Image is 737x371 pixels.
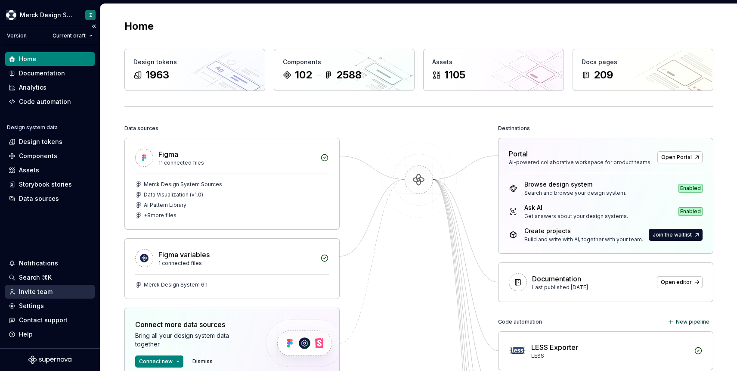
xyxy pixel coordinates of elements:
a: Open editor [657,276,703,288]
a: Analytics [5,81,95,94]
span: Connect new [139,358,173,365]
div: Analytics [19,83,46,92]
div: Z [89,12,92,19]
span: Current draft [53,32,86,39]
div: Invite team [19,287,53,296]
div: Figma [158,149,178,159]
a: Design tokens1963 [124,49,265,91]
button: Help [5,327,95,341]
a: Documentation [5,66,95,80]
svg: Supernova Logo [28,355,71,364]
div: Components [283,58,406,66]
button: Join the waitlist [649,229,703,241]
a: Components [5,149,95,163]
div: Enabled [678,184,703,193]
div: Home [19,55,36,63]
a: Components1022588 [274,49,415,91]
button: Notifications [5,256,95,270]
div: LESS [531,352,689,359]
a: Figma11 connected filesMerck Design System SourcesData Visualization (v1.0)Ai Pattern Library+8mo... [124,138,340,230]
div: Portal [509,149,528,159]
div: Merck Design System Sources [144,181,222,188]
div: Components [19,152,57,160]
div: AI-powered collaborative workspace for product teams. [509,159,652,166]
div: Destinations [498,122,530,134]
div: Figma variables [158,249,210,260]
span: Open editor [661,279,692,286]
div: Build and write with AI, together with your team. [524,236,643,243]
a: Figma variables1 connected filesMerck Design System 6.1 [124,238,340,299]
span: Join the waitlist [653,231,692,238]
div: Enabled [678,207,703,216]
div: 2588 [336,68,362,82]
a: Assets1105 [423,49,564,91]
span: Dismiss [192,358,213,365]
span: New pipeline [676,318,709,325]
button: Current draft [49,30,96,42]
button: Merck Design SystemZ [2,6,98,24]
button: Contact support [5,313,95,327]
div: Assets [432,58,555,66]
div: + 8 more files [144,212,177,219]
div: Assets [19,166,39,175]
a: Home [5,52,95,66]
div: Documentation [532,274,581,284]
button: Connect new [135,355,183,368]
div: Settings [19,302,44,310]
div: Design tokens [133,58,256,66]
div: 1105 [444,68,465,82]
a: Open Portal [657,151,703,163]
h2: Home [124,19,154,33]
div: Data sources [19,194,59,203]
div: Search and browse your design system. [524,190,626,196]
div: 11 connected files [158,159,315,166]
div: Contact support [19,316,68,324]
a: Invite team [5,285,95,299]
div: Design system data [7,124,58,131]
div: Help [19,330,33,339]
div: Docs pages [582,58,704,66]
a: Design tokens [5,135,95,149]
div: Design tokens [19,137,62,146]
button: Dismiss [189,355,217,368]
div: 1963 [146,68,169,82]
div: LESS Exporter [531,342,578,352]
a: Assets [5,163,95,177]
div: 102 [295,68,312,82]
div: Data sources [124,122,158,134]
div: Connect more data sources [135,319,251,330]
div: Ask AI [524,203,628,212]
div: Notifications [19,259,58,268]
div: Create projects [524,227,643,235]
div: 1 connected files [158,260,315,267]
div: Last published [DATE] [532,284,652,291]
div: Merck Design System 6.1 [144,281,207,288]
div: Bring all your design system data together. [135,331,251,349]
a: Storybook stories [5,178,95,191]
span: Open Portal [661,154,692,161]
div: Get answers about your design systems. [524,213,628,220]
div: Storybook stories [19,180,72,189]
div: Search ⌘K [19,273,52,282]
div: Version [7,32,27,39]
img: 317a9594-9ec3-41ad-b59a-e557b98ff41d.png [6,10,16,20]
div: Code automation [19,97,71,106]
div: Data Visualization (v1.0) [144,191,203,198]
div: Merck Design System [20,11,75,19]
a: Docs pages209 [573,49,713,91]
div: 209 [594,68,613,82]
a: Code automation [5,95,95,109]
button: New pipeline [665,316,713,328]
div: Browse design system [524,180,626,189]
a: Data sources [5,192,95,206]
a: Settings [5,299,95,313]
button: Collapse sidebar [88,20,100,32]
button: Search ⌘K [5,271,95,284]
div: Code automation [498,316,542,328]
div: Documentation [19,69,65,78]
div: Ai Pattern Library [144,202,186,209]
